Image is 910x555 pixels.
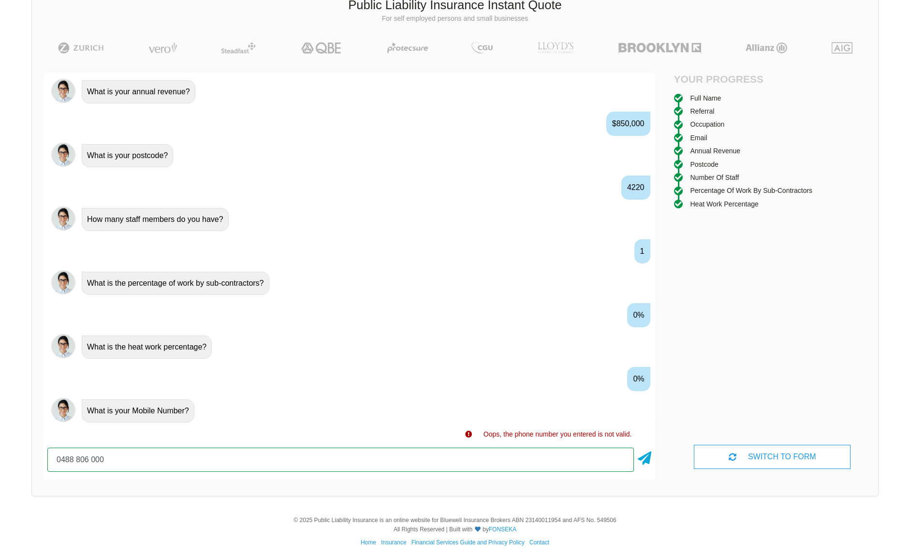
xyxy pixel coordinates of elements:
[634,239,650,263] div: 1
[690,185,813,196] div: Percentage of work by sub-contractors
[690,159,719,170] div: Postcode
[411,539,525,546] a: Financial Services Guide and Privacy Policy
[690,146,741,156] div: Annual Revenue
[361,539,376,546] a: Home
[690,132,707,143] div: Email
[489,526,516,533] a: FONSEKA
[529,539,549,546] a: Contact
[627,303,650,327] div: 0%
[47,448,634,472] input: Your mobile number, eg: +61xxxxxxxxxx / 0xxxxxxxxx
[82,208,229,231] div: How many staff members do you have?
[690,119,725,130] div: Occupation
[468,42,497,54] img: CGU | Public Liability Insurance
[381,539,407,546] a: Insurance
[741,42,792,54] img: Allianz | Public Liability Insurance
[621,175,650,200] div: 4220
[82,144,173,167] div: What is your postcode?
[532,42,579,54] img: LLOYD's | Public Liability Insurance
[54,42,108,54] img: Zurich | Public Liability Insurance
[295,42,348,54] img: QBE | Public Liability Insurance
[82,272,269,295] div: What is the percentage of work by sub-contractors?
[694,445,851,469] div: SWITCH TO FORM
[51,143,75,167] img: Chatbot | PLI
[484,430,632,438] span: Oops, the phone number you entered is not valid.
[828,42,856,54] img: AIG | Public Liability Insurance
[606,112,650,136] div: $850,000
[615,42,705,54] img: Brooklyn | Public Liability Insurance
[674,73,773,85] h4: Your Progress
[690,106,715,117] div: Referral
[39,14,871,24] p: For self employed persons and small businesses
[51,398,75,422] img: Chatbot | PLI
[82,399,194,423] div: What is your Mobile Number?
[51,334,75,358] img: Chatbot | PLI
[690,199,759,209] div: Heat work percentage
[627,367,650,391] div: 0%
[690,172,739,183] div: Number of staff
[144,42,181,54] img: Vero | Public Liability Insurance
[82,80,195,103] div: What is your annual revenue?
[51,79,75,103] img: Chatbot | PLI
[383,42,432,54] img: Protecsure | Public Liability Insurance
[690,93,721,103] div: Full Name
[51,206,75,231] img: Chatbot | PLI
[82,336,212,359] div: What is the heat work percentage?
[217,42,260,54] img: Steadfast | Public Liability Insurance
[51,270,75,294] img: Chatbot | PLI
